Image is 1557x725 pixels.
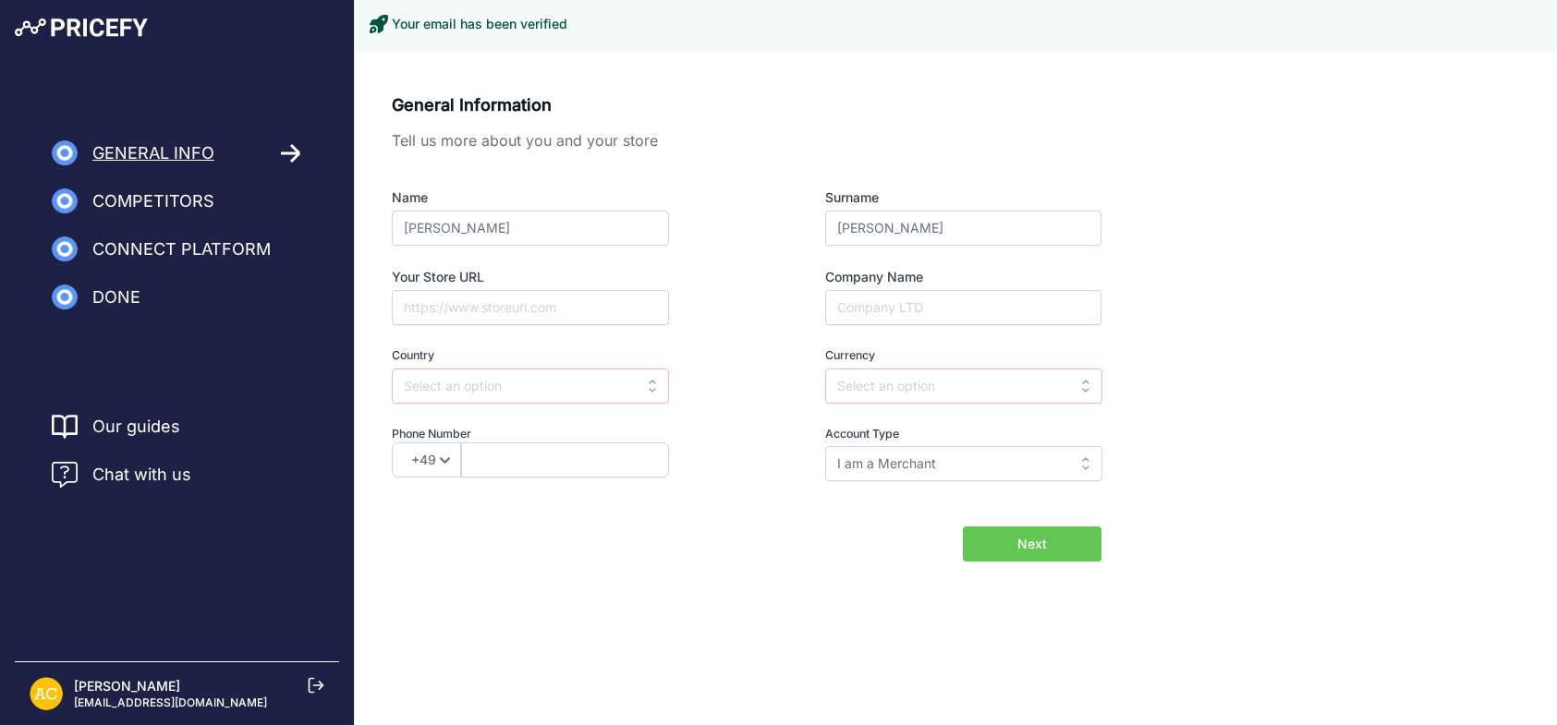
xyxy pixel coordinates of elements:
[963,526,1101,562] button: Next
[825,347,1101,365] label: Currency
[392,290,669,325] input: https://www.storeurl.com
[825,446,1102,481] input: Select an option
[825,188,1101,207] label: Surname
[15,18,148,37] img: Pricefy Logo
[392,369,669,404] input: Select an option
[92,462,191,488] span: Chat with us
[392,129,1101,151] p: Tell us more about you and your store
[825,290,1101,325] input: Company LTD
[825,426,1101,443] label: Account Type
[52,462,191,488] a: Chat with us
[74,677,267,695] p: [PERSON_NAME]
[392,188,736,207] label: Name
[392,426,736,443] label: Phone Number
[1017,535,1047,553] span: Next
[392,268,736,286] label: Your Store URL
[392,15,567,33] h3: Your email has been verified
[74,695,267,710] p: [EMAIL_ADDRESS][DOMAIN_NAME]
[825,369,1102,404] input: Select an option
[92,414,180,440] a: Our guides
[92,284,140,310] span: Done
[392,347,736,365] label: Country
[92,140,214,166] span: General Info
[92,188,214,214] span: Competitors
[392,92,1101,118] p: General Information
[825,268,1101,286] label: Company Name
[92,236,271,262] span: Connect Platform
